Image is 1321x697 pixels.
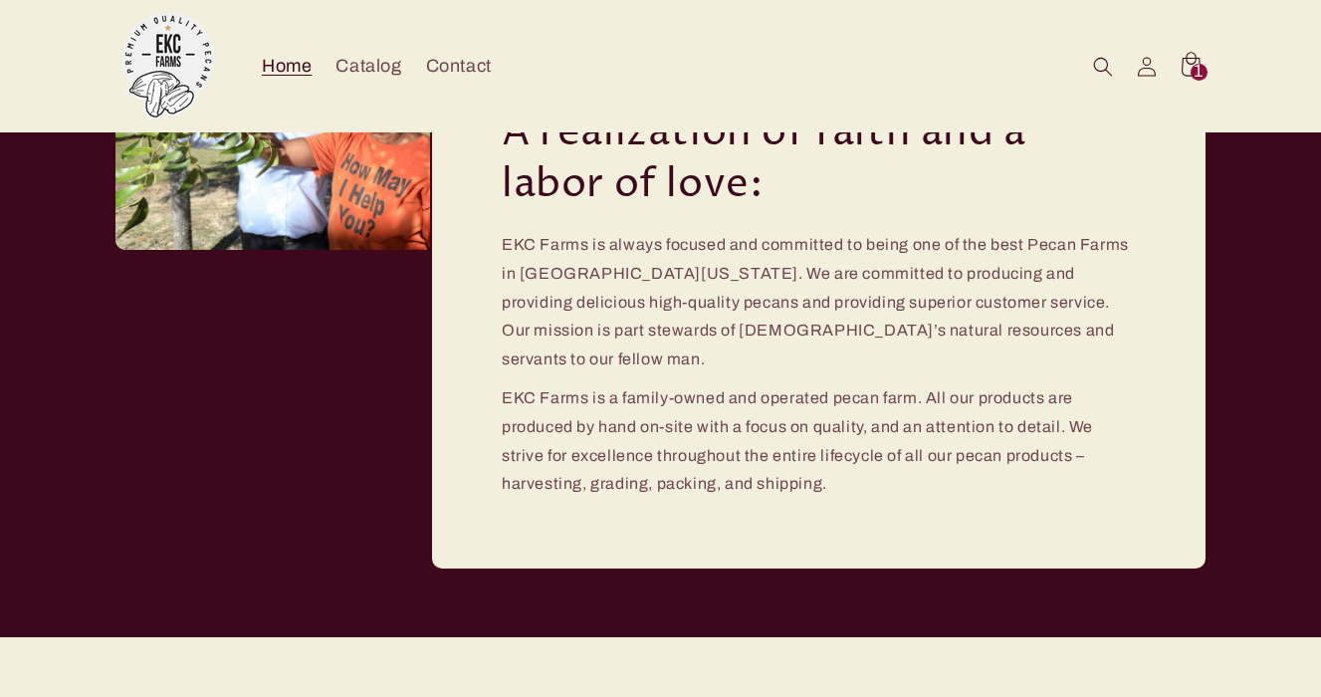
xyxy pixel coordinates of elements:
[335,55,401,78] span: Catalog
[113,12,223,121] img: EKC Pecans
[324,43,413,90] a: Catalog
[1081,45,1125,89] summary: Search
[502,108,1136,211] h2: A realization of faith and a labor of love:
[262,55,312,78] span: Home
[426,55,492,78] span: Contact
[250,43,324,90] a: Home
[106,4,230,128] a: EKC Pecans
[1194,64,1204,81] span: 1
[414,43,504,90] a: Contact
[502,231,1136,374] p: EKC Farms is always focused and committed to being one of the best Pecan Farms in [GEOGRAPHIC_DAT...
[502,384,1136,499] p: EKC Farms is a family-owned and operated pecan farm. All our products are produced by hand on-sit...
